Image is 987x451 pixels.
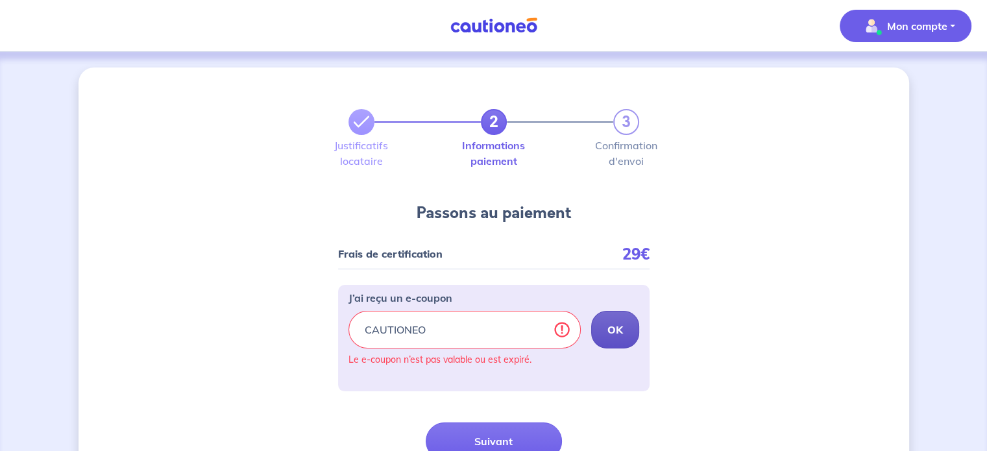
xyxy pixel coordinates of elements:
img: Cautioneo [445,18,542,34]
p: J’ai reçu un e-coupon [348,290,452,306]
label: Informations paiement [481,140,507,166]
p: 29€ [622,249,650,258]
label: Justificatifs locataire [348,140,374,166]
p: Le e-coupon n’est pas valable ou est expiré. [348,354,639,365]
p: Frais de certification [338,249,443,258]
a: 2 [481,109,507,135]
button: OK [591,311,639,348]
h4: Passons au paiement [417,202,571,223]
img: illu_account_valid_menu.svg [861,16,882,36]
p: Mon compte [887,18,947,34]
strong: OK [607,323,623,336]
button: illu_account_valid_menu.svgMon compte [840,10,971,42]
label: Confirmation d'envoi [613,140,639,166]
